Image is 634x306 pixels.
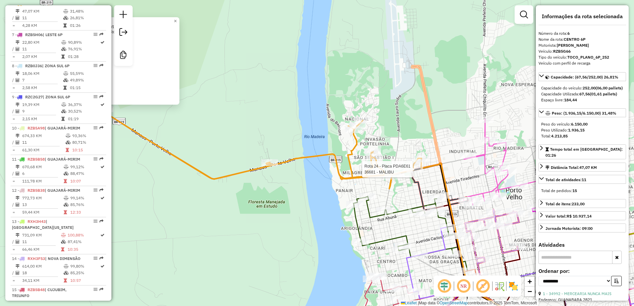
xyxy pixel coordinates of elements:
td: 614,00 KM [22,263,63,270]
td: / [12,77,15,83]
div: Capacidade do veículo: [541,85,623,91]
td: 31,48% [70,8,103,15]
em: Rota exportada [99,157,103,161]
td: 85,76% [70,201,100,208]
div: Peso: (1.936,15/6.150,00) 31,48% [539,119,626,142]
div: Endereço: GUANABARA 2821 [539,297,626,303]
td: 85,25% [70,270,100,276]
span: | CUJUBIM, TRIUNFO [12,287,67,298]
td: 30,52% [68,108,100,115]
span: RXH3F53 [28,256,45,261]
span: RZB5H06 [25,32,43,37]
em: Rota exportada [99,219,103,223]
i: Tempo total em rota [64,210,67,214]
i: Tempo total em rota [64,179,67,183]
i: Total de Atividades [16,109,20,113]
span: 7 - [12,32,63,37]
em: Rota exportada [99,32,103,36]
td: 4,28 KM [22,22,63,29]
span: | CENTRO 6P [43,1,67,6]
i: % de utilização do peso [66,134,71,138]
i: Distância Total [16,233,20,237]
td: = [12,53,15,60]
span: 9 - [12,94,70,99]
td: 674,33 KM [22,132,65,139]
i: % de utilização do peso [61,233,66,237]
i: Rota otimizada [100,40,104,44]
td: 99,14% [70,195,100,201]
td: 76,91% [68,46,100,52]
td: = [12,178,15,184]
a: Criar modelo [117,48,130,63]
span: 12 - [12,188,80,193]
td: = [12,84,15,91]
i: Distância Total [16,9,20,13]
div: Veículo: [539,48,626,54]
td: 01:26 [70,22,103,29]
td: 90,89% [68,39,100,46]
td: 11 [22,46,61,52]
strong: RZB5G66 [553,49,571,54]
td: 59,44 KM [22,209,63,216]
span: Ocultar deslocamento [436,278,452,294]
a: 1 - 34992 - MERCEARIA NUNCA MAIS [543,291,611,296]
i: % de utilização da cubagem [61,47,66,51]
i: Rota otimizada [100,165,104,169]
strong: 15 [572,188,577,193]
i: Rota otimizada [100,196,104,200]
strong: [PERSON_NAME] [557,43,589,48]
i: % de utilização da cubagem [64,271,69,275]
i: % de utilização do peso [64,196,69,200]
div: Veículo com perfil de recarga [539,60,626,66]
em: Rota exportada [99,126,103,130]
span: Tempo total em [GEOGRAPHIC_DATA]: 01:26 [545,147,623,158]
span: + [528,277,532,285]
i: Distância Total [16,196,20,200]
div: Total de itens: [545,201,585,207]
span: | NOVA DIMENSÃO [45,256,81,261]
h4: Atividades [539,242,626,248]
i: Tempo total em rota [61,55,65,59]
span: RZB5G66 [25,1,43,6]
div: Total: [541,133,623,139]
em: Rota exportada [99,188,103,192]
strong: 233,00 [572,201,585,206]
div: Capacidade: (67,56/252,00) 26,81% [539,82,626,106]
strong: 252,00 [583,85,596,90]
td: / [12,270,15,276]
span: 14 - [12,256,81,261]
em: Rota exportada [99,64,103,68]
td: 36,37% [68,101,100,108]
a: Jornada Motorista: 09:00 [539,224,626,232]
td: 2,58 KM [22,84,63,91]
i: Total de Atividades [16,203,20,207]
td: 18 [22,270,63,276]
span: | LESTE 6P [43,32,63,37]
i: % de utilização do peso [63,9,68,13]
span: Ocultar NR [456,278,472,294]
em: Rota exportada [99,256,103,260]
div: Capacidade Utilizada: [541,91,623,97]
span: | [GEOGRAPHIC_DATA][US_STATE] [12,219,74,230]
td: / [12,15,15,21]
span: Peso: (1.936,15/6.150,00) 31,48% [552,111,616,116]
td: 99,12% [70,164,100,170]
i: Distância Total [16,103,20,107]
td: 26,81% [70,15,103,21]
span: RZB0J36 [25,63,42,68]
a: Exportar sessão [117,25,130,40]
td: 12:33 [70,209,100,216]
td: = [12,277,15,284]
td: = [12,22,15,29]
i: % de utilização da cubagem [66,140,71,144]
label: Ordenar por: [539,267,626,275]
td: 100,88% [67,232,100,238]
span: Exibir rótulo [475,278,491,294]
div: Total de pedidos: [541,188,623,194]
span: 11 - [12,157,80,162]
i: % de utilização do peso [61,40,66,44]
td: / [12,238,15,245]
div: Peso Utilizado: [541,127,623,133]
i: Total de Atividades [16,140,20,144]
i: Distância Total [16,134,20,138]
